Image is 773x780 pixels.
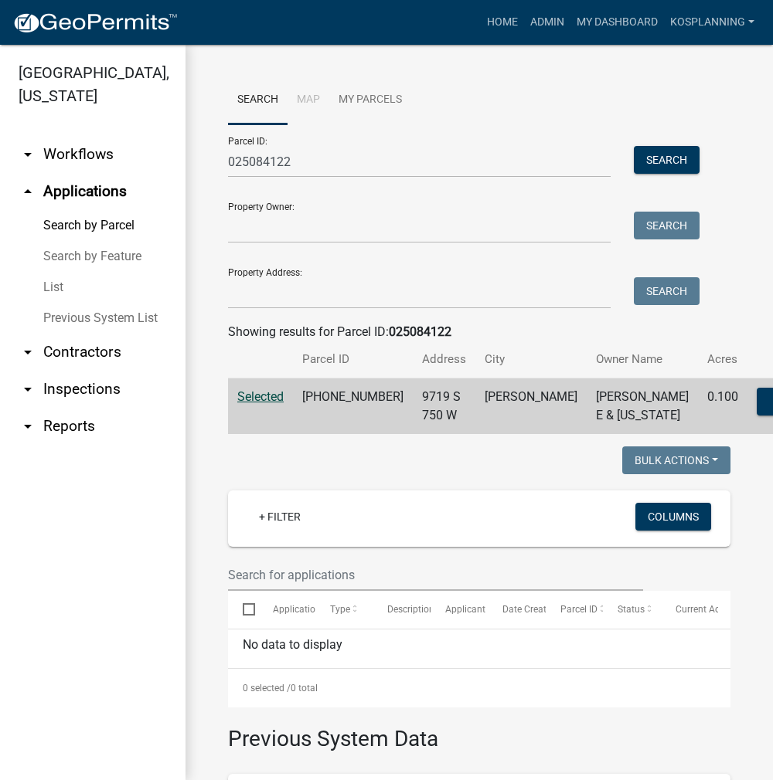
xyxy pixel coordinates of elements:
datatable-header-cell: Status [603,591,660,628]
div: Showing results for Parcel ID: [228,323,730,341]
datatable-header-cell: Date Created [488,591,545,628]
div: No data to display [228,629,730,668]
datatable-header-cell: Type [315,591,373,628]
td: [PERSON_NAME] [475,378,587,435]
datatable-header-cell: Select [228,591,257,628]
button: Search [634,277,700,305]
span: Application Number [273,604,357,615]
a: My Dashboard [570,8,664,37]
input: Search for applications [228,559,643,591]
div: 0 total [228,669,730,707]
span: Status [618,604,645,615]
button: Bulk Actions [622,446,730,474]
a: Search [228,76,288,125]
strong: 025084122 [389,324,451,339]
td: [PERSON_NAME] E & [US_STATE] [587,378,698,435]
td: 0.100 [698,378,747,435]
th: City [475,341,587,378]
span: Type [330,604,350,615]
th: Acres [698,341,747,378]
datatable-header-cell: Description [373,591,430,628]
span: Current Activity [676,604,740,615]
datatable-header-cell: Parcel ID [546,591,603,628]
button: Search [634,146,700,174]
a: + Filter [247,503,313,531]
i: arrow_drop_down [19,380,37,398]
span: Parcel ID [560,604,598,615]
a: Home [481,8,524,37]
th: Address [413,341,475,378]
span: Description [387,604,434,615]
button: Search [634,212,700,239]
a: My Parcels [329,76,411,125]
a: Admin [524,8,570,37]
button: Columns [635,503,711,531]
a: Selected [237,389,284,404]
datatable-header-cell: Applicant [431,591,488,628]
i: arrow_drop_down [19,145,37,164]
h3: Previous System Data [228,707,730,755]
th: Parcel ID [293,341,413,378]
i: arrow_drop_down [19,417,37,436]
span: 0 selected / [243,683,291,694]
td: 9719 S 750 W [413,378,475,435]
datatable-header-cell: Current Activity [661,591,718,628]
i: arrow_drop_down [19,343,37,361]
datatable-header-cell: Application Number [257,591,315,628]
td: [PHONE_NUMBER] [293,378,413,435]
span: Applicant [445,604,485,615]
span: Date Created [502,604,557,615]
th: Owner Name [587,341,698,378]
a: kosplanning [664,8,761,37]
i: arrow_drop_up [19,182,37,201]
